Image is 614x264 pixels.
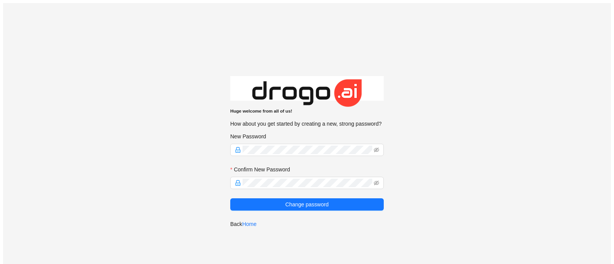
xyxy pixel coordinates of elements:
[243,179,372,187] input: Confirm New Password
[235,147,241,153] span: lock
[230,165,295,174] label: Confirm New Password
[249,76,365,110] img: hera logo
[230,121,384,127] p: How about you get started by creating a new, strong password?
[230,132,271,141] label: New Password
[235,180,241,186] span: lock
[230,198,384,211] button: Change password
[230,108,384,113] h5: Huge welcome from all of us!
[243,146,372,154] input: New Password
[286,200,329,209] span: Change password
[374,180,379,186] span: eye-invisible
[374,147,379,153] span: eye-invisible
[230,221,242,227] span: Back
[242,221,256,227] a: Home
